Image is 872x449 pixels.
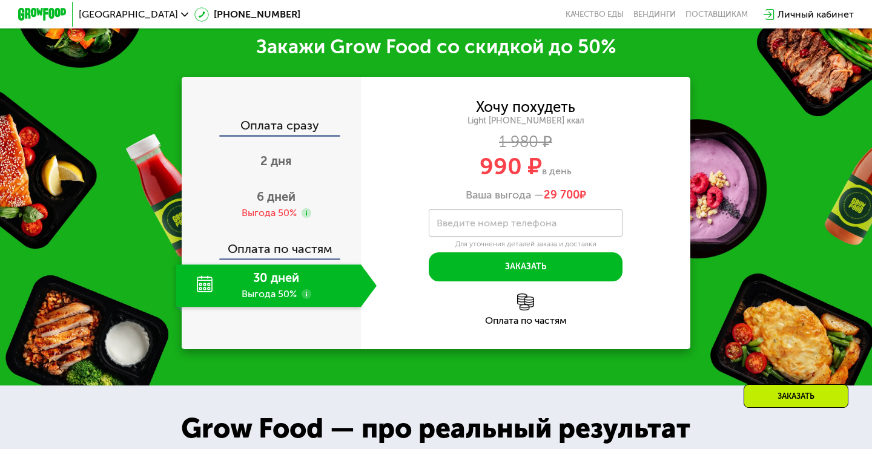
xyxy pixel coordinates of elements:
[778,7,854,22] div: Личный кабинет
[542,165,572,177] span: в день
[685,10,748,19] div: поставщикам
[429,252,623,281] button: Заказать
[744,384,848,408] div: Заказать
[429,240,623,249] div: Для уточнения деталей заказа и доставки
[544,188,580,202] span: 29 700
[633,10,676,19] a: Вендинги
[161,408,710,449] div: Grow Food — про реальный результат
[242,206,297,220] div: Выгода 50%
[361,189,690,202] div: Ваша выгода —
[480,152,542,180] span: 990 ₽
[183,231,361,258] div: Оплата по частям
[361,316,690,326] div: Оплата по частям
[361,136,690,149] div: 1 980 ₽
[437,220,557,226] label: Введите номер телефона
[476,100,575,114] div: Хочу похудеть
[183,119,361,135] div: Оплата сразу
[257,189,296,204] span: 6 дней
[79,10,178,19] span: [GEOGRAPHIC_DATA]
[566,10,624,19] a: Качество еды
[361,116,690,126] div: Light [PHONE_NUMBER] ккал
[260,154,292,168] span: 2 дня
[544,189,586,202] span: ₽
[194,7,300,22] a: [PHONE_NUMBER]
[517,293,534,310] img: l6xcnZfty9opOoJh.png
